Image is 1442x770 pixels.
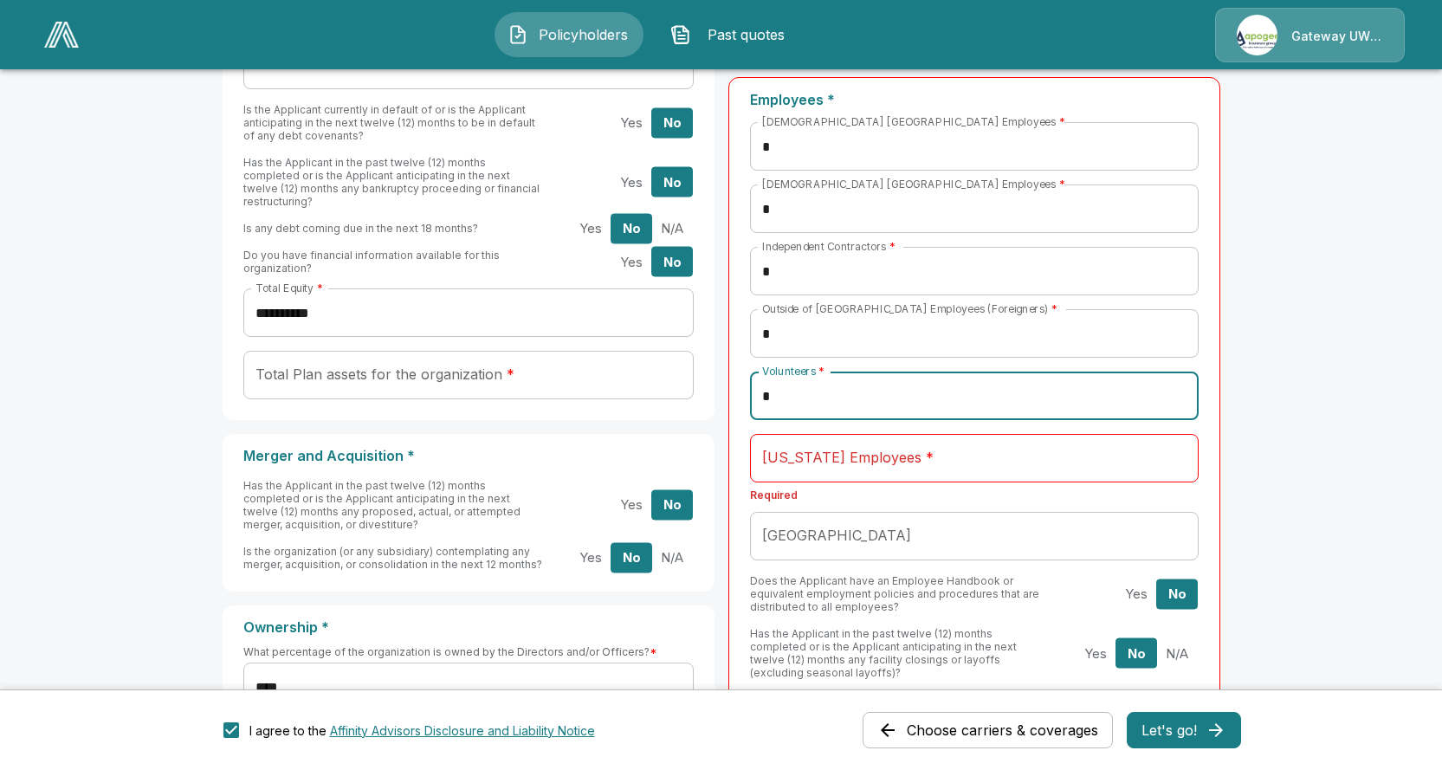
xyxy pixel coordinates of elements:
span: Is the Applicant currently in default of or is the Applicant anticipating in the next twelve (12)... [243,103,535,142]
button: No [651,489,693,520]
button: Yes [570,542,611,573]
img: Past quotes Icon [670,24,691,45]
span: Has the Applicant in the past twelve (12) months completed or is the Applicant anticipating in th... [243,479,521,531]
button: No [611,213,652,243]
p: Merger and Acquisition * [243,448,694,464]
button: Policyholders IconPolicyholders [495,12,643,57]
button: N/A [1156,638,1198,669]
span: Is the organization (or any subsidiary) contemplating any merger, acquisition, or consolidation i... [243,545,542,571]
button: Yes [611,489,652,520]
button: I agree to the [330,721,595,740]
button: Choose carriers & coverages [863,712,1113,748]
p: Required [750,488,1199,503]
span: Is any debt coming due in the next 18 months? [243,222,478,235]
button: Yes [1075,638,1116,669]
button: No [611,542,652,573]
p: Ownership * [243,619,694,636]
img: AA Logo [44,22,79,48]
label: [DEMOGRAPHIC_DATA] [GEOGRAPHIC_DATA] Employees [762,177,1065,191]
button: Yes [611,247,652,277]
button: Yes [611,107,652,138]
span: Past quotes [698,24,793,45]
img: Policyholders Icon [508,24,528,45]
button: Yes [1115,579,1157,609]
button: No [1115,638,1157,669]
div: I agree to the [249,721,595,740]
span: Does the Applicant have an Employee Handbook or equivalent employment policies and procedures tha... [750,574,1039,613]
span: Policyholders [535,24,630,45]
button: Let's go! [1127,712,1241,748]
span: Has the Applicant in the past twelve (12) months completed or is the Applicant anticipating in th... [750,627,1017,679]
span: Has the Applicant in the past twelve (12) months completed or is the Applicant anticipating in th... [243,156,540,208]
button: Yes [611,167,652,197]
button: No [1156,579,1198,609]
label: [DEMOGRAPHIC_DATA] [GEOGRAPHIC_DATA] Employees [762,114,1065,129]
button: Past quotes IconPast quotes [657,12,806,57]
button: Yes [570,213,611,243]
label: Independent Contractors [762,239,896,254]
button: No [651,247,693,277]
h6: What percentage of the organization is owned by the Directors and/or Officers? [243,643,694,661]
label: Total Equity [255,281,322,295]
span: Do you have financial information available for this organization? [243,249,500,275]
label: Volunteers [762,364,824,379]
button: No [651,167,693,197]
button: N/A [651,542,693,573]
button: N/A [651,213,693,243]
label: Outside of [GEOGRAPHIC_DATA] Employees (Foreigners) [762,301,1057,316]
p: Employees * [750,92,1199,108]
button: No [651,107,693,138]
